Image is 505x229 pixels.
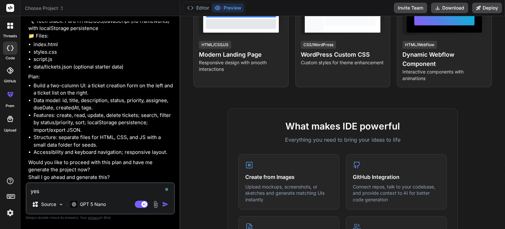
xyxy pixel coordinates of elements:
li: Features: create, read, update, delete tickets; search, filter by status/priority, sort; localSto... [34,112,174,134]
li: Data model: id, title, description, status, priority, assignee, dueDate, createdAt, tags. [34,97,174,112]
li: Accessibility and keyboard navigation; responsive layout. [34,149,174,156]
p: GPT 5 Nano [80,201,106,208]
p: Connect repos, talk to your codebase, and provide context to AI for better code generation [353,184,440,203]
span: privacy [88,215,100,219]
li: script.js [34,56,174,63]
p: Always double-check its answers. Your in Bind [26,215,175,221]
p: 🔹 Project: Ticketing App 🔧 Tech Stack: Pure HTML/CSS/JavaScript (no frameworks) with localStorage... [28,10,174,40]
label: code [6,55,15,61]
p: Plan: [28,73,174,81]
h4: GitHub Integration [353,173,440,181]
p: Everything you need to bring your ideas to life [238,136,447,144]
span: Choose Project [25,5,64,12]
h4: WordPress Custom CSS [301,50,385,59]
label: prem [6,103,14,109]
h4: Dynamic Webflow Component [402,50,486,69]
img: Pick Models [58,202,64,207]
img: settings [5,207,16,218]
div: HTML/CSS/JS [199,41,231,49]
h2: What makes IDE powerful [238,119,447,133]
img: attachment [152,201,159,208]
img: GPT 5 Nano [71,201,77,207]
p: Custom styles for theme enhancement [301,59,385,66]
p: Upload mockups, screenshots, or sketches and generate matching UIs instantly [245,184,332,203]
li: data/tickets.json (optional starter data) [34,63,174,71]
button: Invite Team [394,3,427,13]
p: Would you like to proceed with this plan and have me generate the project now? Shall I go ahead a... [28,159,174,181]
li: Build a two-column UI: a ticket creation form on the left and a ticket list on the right. [34,82,174,97]
p: Responsive design with smooth interactions [199,59,283,72]
div: CSS/WordPress [301,41,336,49]
li: styles.css [34,48,174,56]
h4: Create from Images [245,173,332,181]
label: GitHub [4,78,16,84]
button: Download [431,3,468,13]
img: icon [162,201,169,208]
label: Upload [4,128,16,133]
div: HTML/Webflow [402,41,437,49]
label: threads [3,33,17,39]
button: Editor [184,3,212,13]
h4: Modern Landing Page [199,50,283,59]
p: Interactive components with animations [402,69,486,82]
button: Deploy [472,3,502,13]
textarea: To enrich screen reader interactions, please activate Accessibility in Grammarly extension settings [27,183,174,195]
li: Structure: separate files for HTML, CSS, and JS with a small data folder for seeds. [34,134,174,149]
p: Source [41,201,56,208]
li: index.html [34,41,174,48]
button: Preview [212,3,244,13]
